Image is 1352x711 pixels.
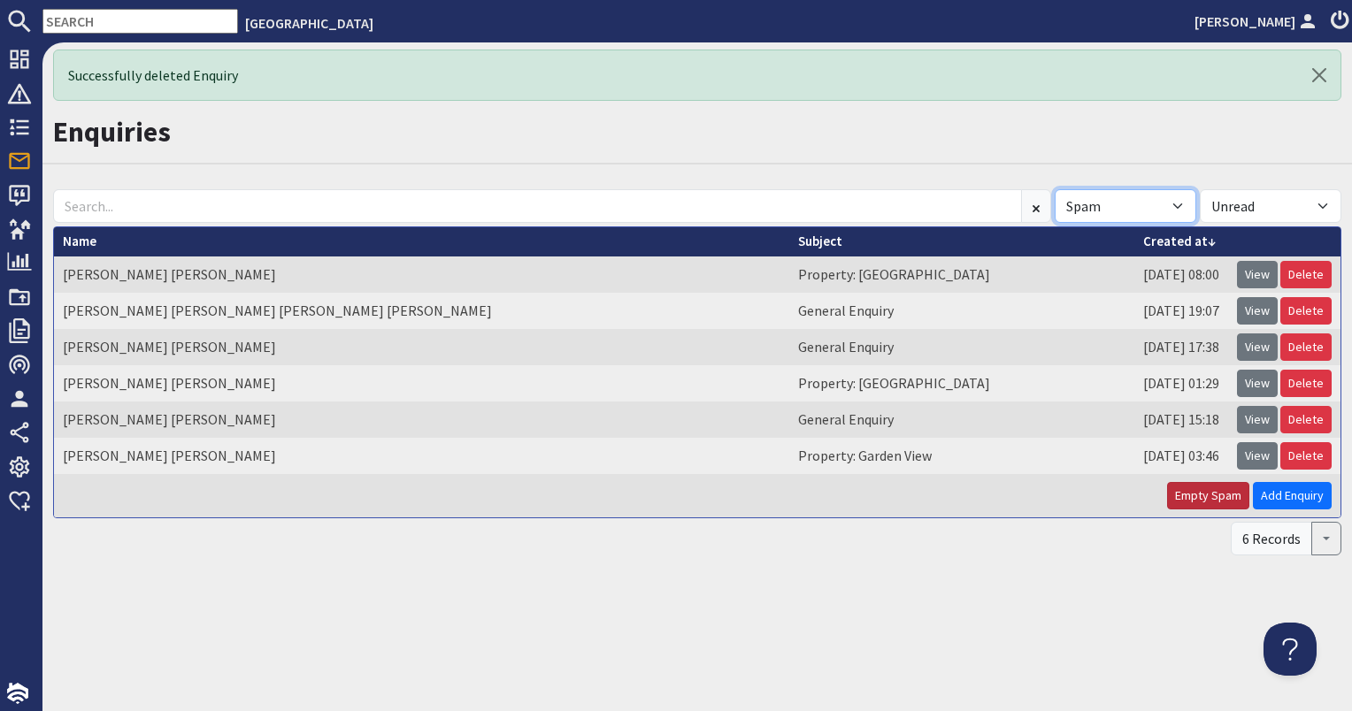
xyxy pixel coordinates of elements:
[789,256,1134,293] td: Property: [GEOGRAPHIC_DATA]
[789,438,1134,474] td: Property: Garden View
[54,293,789,329] td: [PERSON_NAME] [PERSON_NAME] [PERSON_NAME] [PERSON_NAME]
[1237,261,1278,288] a: View
[54,401,789,438] td: [PERSON_NAME] [PERSON_NAME]
[1264,623,1317,676] iframe: Toggle Customer Support
[1237,442,1278,470] a: View
[53,114,171,149] a: Enquiries
[1134,438,1228,474] td: [DATE] 03:46
[1280,406,1332,433] a: Delete
[54,256,789,293] td: [PERSON_NAME] [PERSON_NAME]
[1143,233,1216,249] a: Created at
[54,438,789,474] td: [PERSON_NAME] [PERSON_NAME]
[1280,261,1332,288] a: Delete
[1280,297,1332,325] a: Delete
[1134,293,1228,329] td: [DATE] 19:07
[1134,401,1228,438] td: [DATE] 15:18
[54,329,789,365] td: [PERSON_NAME] [PERSON_NAME]
[789,401,1134,438] td: General Enquiry
[53,50,1341,101] div: Successfully deleted Enquiry
[1167,482,1249,509] button: Empty Spam
[1134,365,1228,401] td: [DATE] 01:29
[1195,11,1320,32] a: [PERSON_NAME]
[789,365,1134,401] td: Property: [GEOGRAPHIC_DATA]
[798,233,842,249] a: Subject
[1253,482,1332,509] a: Add Enquiry
[1134,256,1228,293] td: [DATE] 08:00
[42,9,238,34] input: SEARCH
[7,683,28,704] img: staytech_i_w-64f4e8e9ee0a9c174fd5317b4b171b261742d2d393467e5bdba4413f4f884c10.svg
[1134,329,1228,365] td: [DATE] 17:38
[1280,442,1332,470] a: Delete
[1237,370,1278,397] a: View
[789,329,1134,365] td: General Enquiry
[1237,333,1278,361] a: View
[1231,522,1312,555] div: 6 Records
[53,189,1022,223] input: Search...
[1280,370,1332,397] a: Delete
[63,233,96,249] a: Name
[54,365,789,401] td: [PERSON_NAME] [PERSON_NAME]
[1280,333,1332,361] a: Delete
[1237,297,1278,325] a: View
[1237,406,1278,433] a: View
[245,14,373,32] a: [GEOGRAPHIC_DATA]
[789,293,1134,329] td: General Enquiry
